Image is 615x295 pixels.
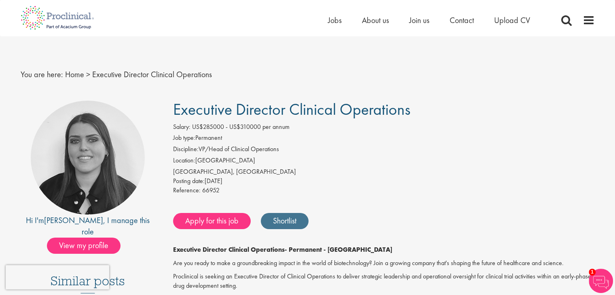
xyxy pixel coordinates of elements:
label: Job type: [173,133,195,143]
a: View my profile [47,239,129,250]
span: 66952 [202,186,220,194]
li: VP/Head of Clinical Operations [173,145,595,156]
a: Shortlist [261,213,309,229]
label: Location: [173,156,195,165]
img: imeage of recruiter Ciara Noble [31,101,145,215]
span: View my profile [47,238,120,254]
a: [PERSON_NAME] [44,215,103,225]
li: [GEOGRAPHIC_DATA] [173,156,595,167]
p: Proclinical is seeking an Executive Director of Clinical Operations to deliver strategic leadersh... [173,272,595,291]
span: You are here: [21,69,63,80]
label: Salary: [173,122,190,132]
li: Permanent [173,133,595,145]
a: About us [362,15,389,25]
a: Join us [409,15,429,25]
iframe: reCAPTCHA [6,265,109,289]
img: Chatbot [589,269,613,293]
strong: - Permanent - [GEOGRAPHIC_DATA] [285,245,392,254]
label: Discipline: [173,145,199,154]
div: [GEOGRAPHIC_DATA], [GEOGRAPHIC_DATA] [173,167,595,177]
div: Hi I'm , I manage this role [21,215,155,238]
span: > [86,69,90,80]
span: US$285000 - US$310000 per annum [192,122,290,131]
p: Are you ready to make a groundbreaking impact in the world of biotechnology? Join a growing compa... [173,259,595,268]
label: Reference: [173,186,201,195]
a: Jobs [328,15,342,25]
a: Contact [450,15,474,25]
span: Posting date: [173,177,205,185]
span: Executive Director Clinical Operations [173,99,410,120]
a: breadcrumb link [65,69,84,80]
strong: Executive Director Clinical Operations [173,245,285,254]
a: Upload CV [494,15,530,25]
span: Executive Director Clinical Operations [92,69,212,80]
div: [DATE] [173,177,595,186]
span: 1 [589,269,596,276]
a: Apply for this job [173,213,251,229]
